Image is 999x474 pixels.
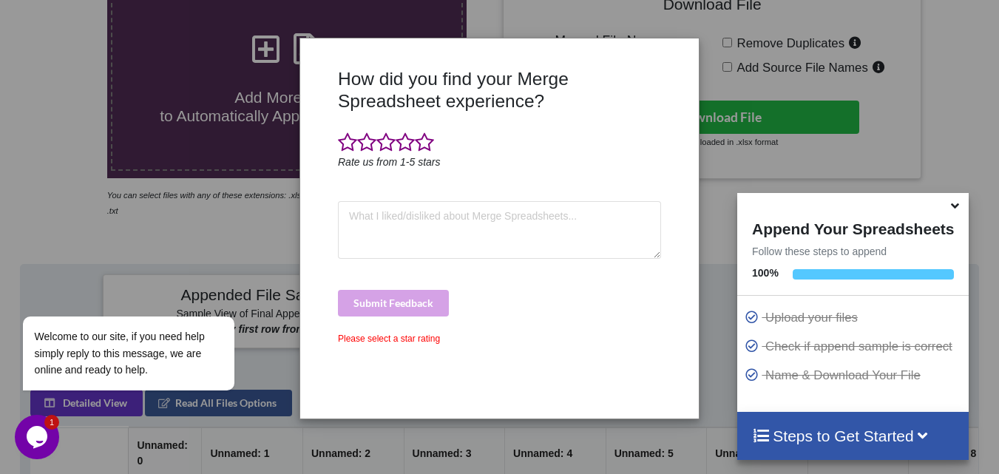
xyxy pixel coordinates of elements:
[15,183,281,407] iframe: chat widget
[745,308,965,327] p: Upload your files
[737,216,969,238] h4: Append Your Spreadsheets
[745,337,965,356] p: Check if append sample is correct
[752,267,779,279] b: 100 %
[752,427,954,445] h4: Steps to Get Started
[338,156,441,168] i: Rate us from 1-5 stars
[737,244,969,259] p: Follow these steps to append
[745,366,965,385] p: Name & Download Your File
[15,415,62,459] iframe: chat widget
[338,332,661,345] div: Please select a star rating
[338,68,661,112] h3: How did you find your Merge Spreadsheet experience?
